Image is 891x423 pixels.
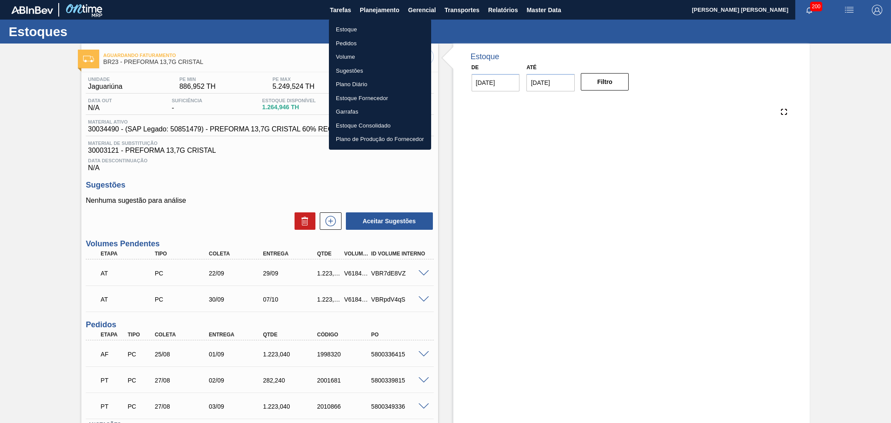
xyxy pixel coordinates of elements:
a: Pedidos [329,37,431,50]
a: Estoque [329,23,431,37]
a: Plano de Produção do Fornecedor [329,132,431,146]
a: Estoque Fornecedor [329,91,431,105]
a: Garrafas [329,105,431,119]
a: Volume [329,50,431,64]
a: Estoque Consolidado [329,119,431,133]
a: Plano Diário [329,77,431,91]
a: Sugestões [329,64,431,78]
